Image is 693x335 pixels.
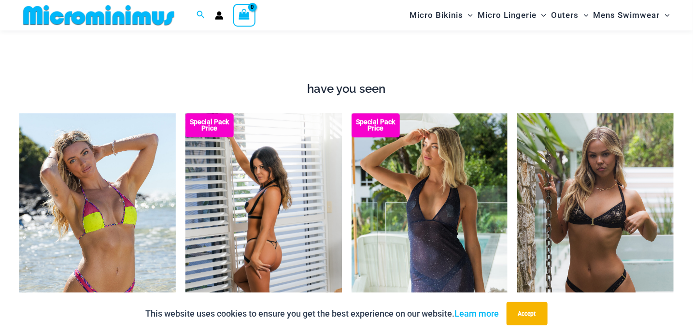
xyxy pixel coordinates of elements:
[660,3,670,28] span: Menu Toggle
[27,4,666,77] iframe: TrustedSite Certified
[146,306,499,321] p: This website uses cookies to ensure you get the best experience on our website.
[591,3,672,28] a: Mens SwimwearMenu ToggleMenu Toggle
[406,1,674,29] nav: Site Navigation
[537,3,546,28] span: Menu Toggle
[475,3,549,28] a: Micro LingerieMenu ToggleMenu Toggle
[407,3,475,28] a: Micro BikinisMenu ToggleMenu Toggle
[185,119,234,131] b: Special Pack Price
[552,3,579,28] span: Outers
[549,3,591,28] a: OutersMenu ToggleMenu Toggle
[594,3,660,28] span: Mens Swimwear
[410,3,463,28] span: Micro Bikinis
[478,3,537,28] span: Micro Lingerie
[579,3,589,28] span: Menu Toggle
[455,308,499,319] a: Learn more
[19,82,674,96] h4: have you seen
[352,119,400,131] b: Special Pack Price
[463,3,473,28] span: Menu Toggle
[507,302,548,325] button: Accept
[19,4,178,26] img: MM SHOP LOGO FLAT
